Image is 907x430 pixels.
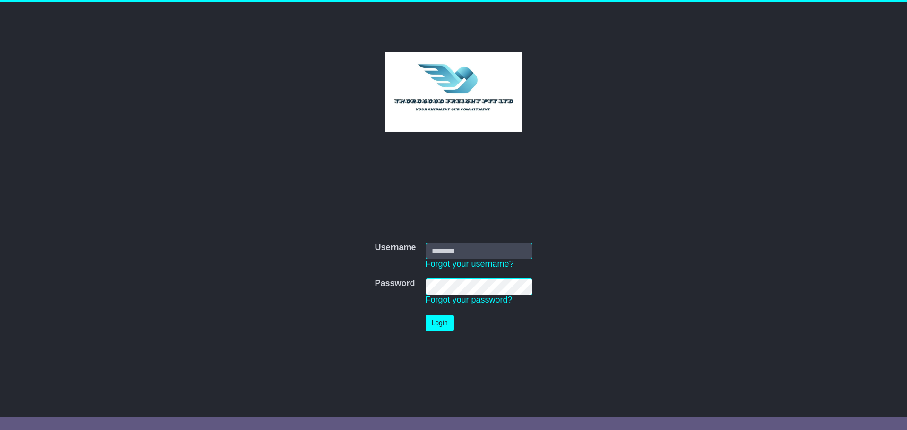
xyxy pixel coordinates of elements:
[426,315,454,331] button: Login
[385,52,522,132] img: Thorogood Freight Pty Ltd
[375,243,416,253] label: Username
[375,278,415,289] label: Password
[426,295,513,304] a: Forgot your password?
[426,259,514,269] a: Forgot your username?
